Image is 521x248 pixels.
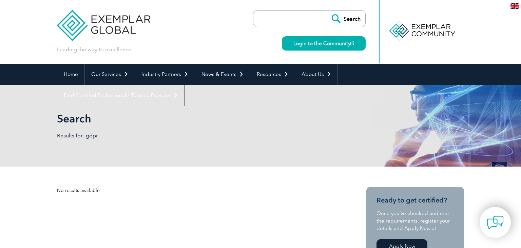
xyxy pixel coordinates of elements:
[135,64,195,85] a: Industry Partners
[250,64,295,85] a: Resources
[57,187,342,194] div: No results available
[57,132,260,139] p: Results for: gdpr
[328,11,365,27] input: Search
[487,214,504,231] img: contact-chat.png
[377,196,454,205] h3: Ready to get certified?
[377,210,454,232] p: Once you’ve checked and met the requirements, register your details and Apply Now at
[57,112,317,125] h1: Search
[195,64,250,85] a: News & Events
[295,64,337,85] a: About Us
[350,41,354,45] img: open_square.png
[510,3,519,9] img: en
[57,46,131,53] p: Leading the way to excellence
[57,64,84,85] a: Home
[282,36,366,51] a: Login to the Community
[85,64,135,85] a: Our Services
[57,85,184,106] a: Find Certified Professional / Training Provider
